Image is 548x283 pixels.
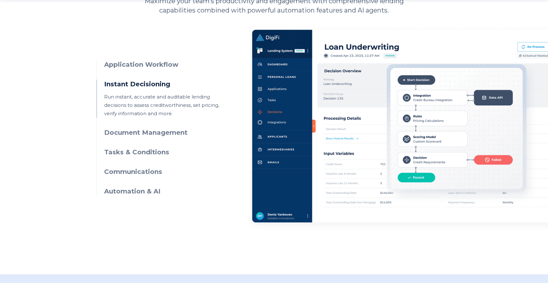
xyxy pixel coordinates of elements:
h3: Tasks & Conditions [104,148,220,157]
h3: Instant Decisioning [104,80,220,89]
h3: Communications [104,167,220,176]
h3: Document Management [104,128,220,137]
p: Run instant, accurate and auditable lending decisions to assess creditworthiness, set pricing, ve... [104,93,220,118]
h3: Application Workflow [104,60,220,69]
h3: Automation & AI [104,187,220,196]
